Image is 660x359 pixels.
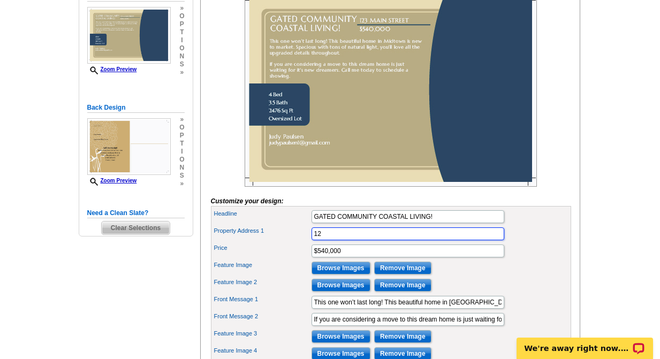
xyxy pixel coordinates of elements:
i: Customize your design: [211,197,284,205]
a: Zoom Preview [87,178,137,184]
span: » [179,180,184,188]
label: Feature Image 2 [214,278,310,287]
label: Front Message 1 [214,295,310,304]
input: Remove Image [374,262,431,274]
span: s [179,172,184,180]
span: t [179,28,184,36]
span: » [179,4,184,12]
a: Zoom Preview [87,66,137,72]
h5: Need a Clean Slate? [87,208,185,218]
label: Feature Image 4 [214,346,310,355]
span: o [179,44,184,52]
span: i [179,148,184,156]
span: n [179,52,184,60]
span: » [179,116,184,124]
input: Browse Images [312,330,370,343]
span: o [179,156,184,164]
span: s [179,60,184,68]
label: Property Address 1 [214,226,310,235]
img: Z18878859_00001_2.jpg [87,118,171,175]
span: n [179,164,184,172]
span: o [179,12,184,20]
span: Clear Selections [102,221,170,234]
label: Feature Image 3 [214,329,310,338]
label: Price [214,243,310,253]
label: Feature Image [214,261,310,270]
h5: Back Design [87,103,185,113]
span: i [179,36,184,44]
span: t [179,140,184,148]
img: Z18878859_00001_1.jpg [87,7,171,64]
input: Browse Images [312,279,370,292]
span: p [179,20,184,28]
span: » [179,68,184,77]
input: Browse Images [312,262,370,274]
span: p [179,132,184,140]
label: Front Message 2 [214,312,310,321]
input: Remove Image [374,279,431,292]
label: Headline [214,209,310,218]
iframe: LiveChat chat widget [510,325,660,359]
input: Remove Image [374,330,431,343]
span: o [179,124,184,132]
